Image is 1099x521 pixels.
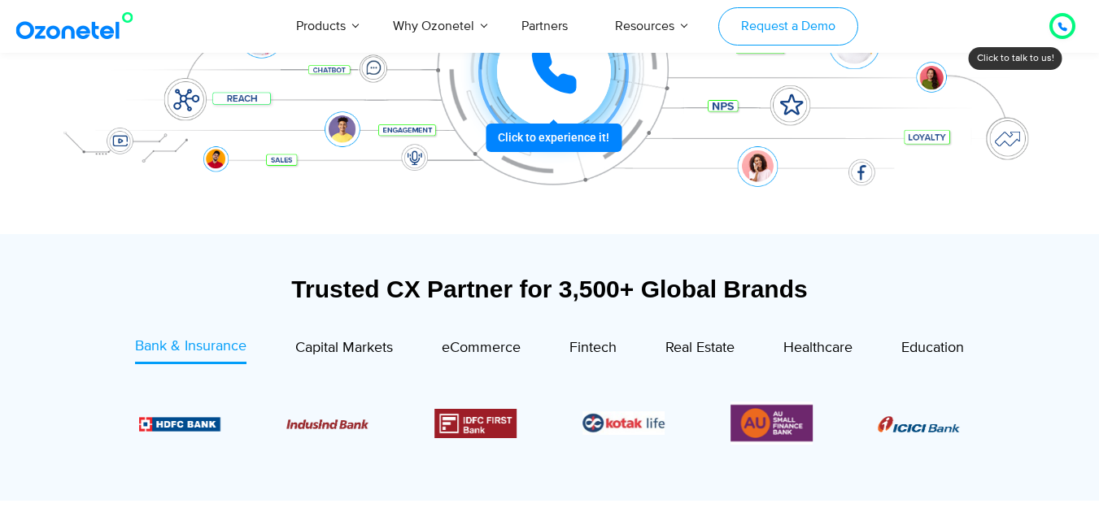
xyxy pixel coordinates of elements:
div: Image Carousel [139,402,961,445]
a: Capital Markets [295,336,393,364]
span: eCommerce [442,339,521,357]
img: Picture13.png [730,402,813,445]
div: Trusted CX Partner for 3,500+ Global Brands [50,275,1050,303]
a: Bank & Insurance [135,336,246,364]
a: Real Estate [665,336,735,364]
a: Request a Demo [718,7,857,46]
a: Education [901,336,964,364]
a: Healthcare [783,336,853,364]
img: Picture9.png [138,417,220,431]
div: 5 / 6 [582,411,665,435]
a: eCommerce [442,336,521,364]
div: 2 / 6 [138,414,220,433]
img: Picture12.png [434,409,517,438]
div: 3 / 6 [286,414,369,433]
span: Education [901,339,964,357]
span: Real Estate [665,339,735,357]
img: Picture8.png [879,416,961,432]
span: Fintech [569,339,617,357]
div: 4 / 6 [434,409,517,438]
div: 1 / 6 [879,414,961,433]
img: Picture10.png [286,419,369,429]
a: Fintech [569,336,617,364]
span: Capital Markets [295,339,393,357]
img: Picture26.jpg [582,411,665,435]
span: Bank & Insurance [135,337,246,355]
span: Healthcare [783,339,853,357]
div: 6 / 6 [730,402,813,445]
